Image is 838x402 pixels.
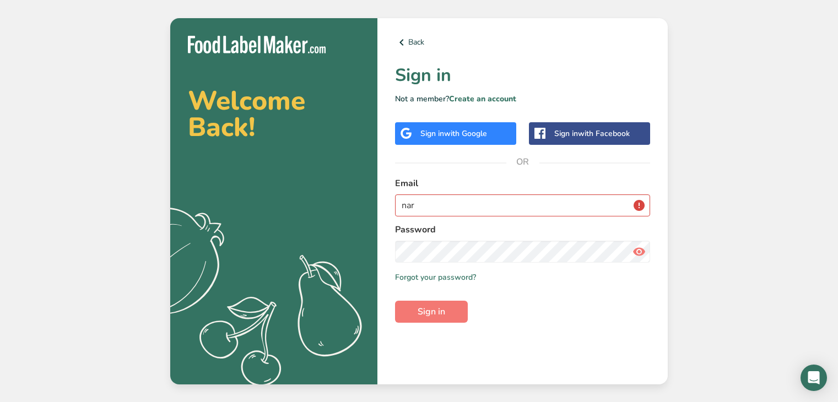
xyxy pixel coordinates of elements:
[188,36,326,54] img: Food Label Maker
[444,128,487,139] span: with Google
[578,128,630,139] span: with Facebook
[395,36,650,49] a: Back
[395,194,650,216] input: Enter Your Email
[449,94,516,104] a: Create an account
[188,88,360,140] h2: Welcome Back!
[554,128,630,139] div: Sign in
[395,223,650,236] label: Password
[395,301,468,323] button: Sign in
[418,305,445,318] span: Sign in
[395,177,650,190] label: Email
[420,128,487,139] div: Sign in
[395,93,650,105] p: Not a member?
[506,145,539,178] span: OR
[395,271,476,283] a: Forgot your password?
[801,365,827,391] div: Open Intercom Messenger
[395,62,650,89] h1: Sign in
